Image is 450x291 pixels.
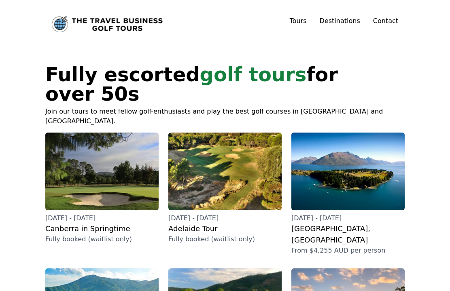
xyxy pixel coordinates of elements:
a: Tours [290,17,307,25]
p: [DATE] - [DATE] [291,213,405,223]
h2: Adelaide Tour [168,223,282,234]
h2: [GEOGRAPHIC_DATA], [GEOGRAPHIC_DATA] [291,223,405,246]
p: Fully booked (waitlist only) [45,234,159,244]
p: From $4,255 AUD per person [291,246,405,255]
p: Join our tours to meet fellow golf-enthusiasts and play the best golf courses in [GEOGRAPHIC_DATA... [45,107,405,126]
a: [DATE] - [DATE][GEOGRAPHIC_DATA], [GEOGRAPHIC_DATA]From $4,255 AUD per person [291,133,405,255]
h2: Canberra in Springtime [45,223,159,234]
a: Link to home page [52,16,163,32]
p: Fully booked (waitlist only) [168,234,282,244]
img: The Travel Business Golf Tours logo [52,16,163,32]
a: [DATE] - [DATE]Adelaide TourFully booked (waitlist only) [168,133,282,244]
h1: Fully escorted for over 50s [45,65,405,103]
a: Destinations [320,17,360,25]
span: golf tours [200,63,307,86]
p: [DATE] - [DATE] [45,213,159,223]
p: [DATE] - [DATE] [168,213,282,223]
a: [DATE] - [DATE]Canberra in SpringtimeFully booked (waitlist only) [45,133,159,244]
a: Contact [373,16,398,26]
